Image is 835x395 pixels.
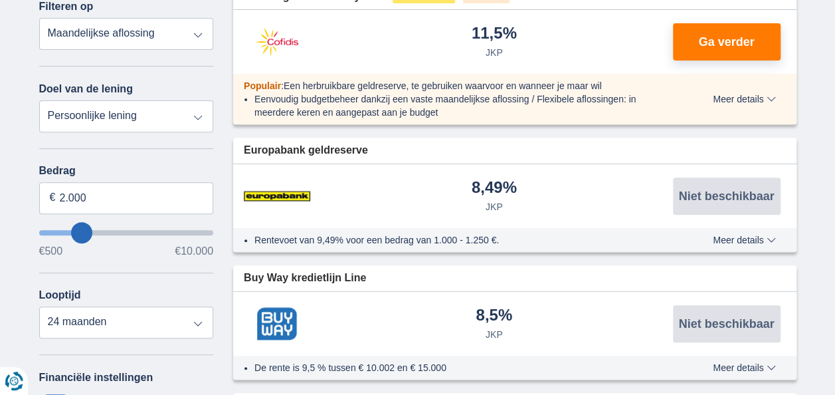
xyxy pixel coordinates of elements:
[476,307,512,325] div: 8,5%
[486,328,503,341] div: JKP
[678,190,774,202] span: Niet beschikbaar
[254,233,664,247] li: Rentevoet van 9,49% voor een bedrag van 1.000 - 1.250 €.
[486,200,503,213] div: JKP
[39,1,94,13] label: Filteren op
[39,289,81,301] label: Looptijd
[673,23,781,61] button: Ga verder
[284,80,602,91] span: Een herbruikbare geldreserve, te gebruiken waarvoor en wanneer je maar wil
[713,94,775,104] span: Meer details
[472,25,517,43] div: 11,5%
[713,363,775,372] span: Meer details
[39,230,214,235] input: wantToBorrow
[713,235,775,245] span: Meer details
[175,246,213,257] span: €10.000
[39,165,214,177] label: Bedrag
[678,318,774,330] span: Niet beschikbaar
[698,36,754,48] span: Ga verder
[50,190,56,205] span: €
[244,307,310,340] img: product.pl.alt Buy Way
[472,180,517,197] div: 8,49%
[703,235,785,245] button: Meer details
[244,143,368,158] span: Europabank geldreserve
[244,25,310,59] img: product.pl.alt Cofidis
[244,271,366,286] span: Buy Way kredietlijn Line
[39,372,153,384] label: Financiële instellingen
[703,94,785,104] button: Meer details
[254,361,664,374] li: De rente is 9,5 % tussen € 10.002 en € 15.000
[39,246,63,257] span: €500
[233,79,675,92] div: :
[254,92,664,119] li: Eenvoudig budgetbeheer dankzij een vaste maandelijkse aflossing / Flexibele aflossingen: in meerd...
[486,46,503,59] div: JKP
[673,305,781,342] button: Niet beschikbaar
[673,178,781,215] button: Niet beschikbaar
[39,83,133,95] label: Doel van de lening
[244,180,310,213] img: product.pl.alt Europabank
[703,362,785,373] button: Meer details
[244,80,281,91] span: Populair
